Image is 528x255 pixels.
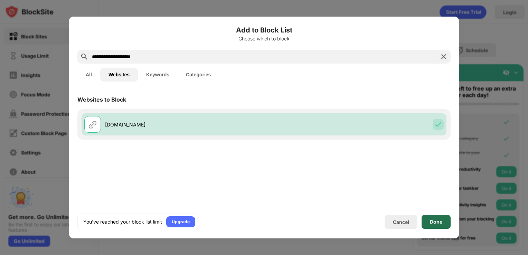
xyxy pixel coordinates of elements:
[430,219,442,225] div: Done
[83,218,162,225] div: You’ve reached your block list limit
[393,219,409,225] div: Cancel
[77,25,451,35] h6: Add to Block List
[105,121,264,128] div: [DOMAIN_NAME]
[88,120,97,129] img: url.svg
[440,53,448,61] img: search-close
[100,68,138,82] button: Websites
[77,96,126,103] div: Websites to Block
[77,36,451,41] div: Choose which to block
[138,68,178,82] button: Keywords
[172,218,190,225] div: Upgrade
[80,53,88,61] img: search.svg
[77,68,100,82] button: All
[178,68,219,82] button: Categories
